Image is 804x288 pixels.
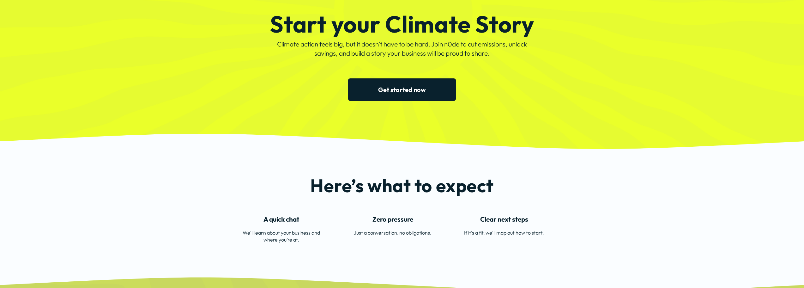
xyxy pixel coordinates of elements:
h1: Start your Climate Story [237,12,567,36]
p: We’ll learn about your business and where you’re at. [237,229,326,243]
p: Climate action feels big, but it doesn’t have to be hard. Join n0de to cut emissions, unlock savi... [274,40,530,58]
strong: Clear next steps [480,215,528,223]
p: If it’s a fit, we’ll map out how to start. [459,229,549,236]
a: Get started now [348,78,456,101]
p: Just a conversation, no obligations. [348,229,438,236]
strong: Zero pressure [372,215,413,223]
strong: A quick chat [263,215,299,223]
h2: Here’s what to expect [292,176,511,195]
